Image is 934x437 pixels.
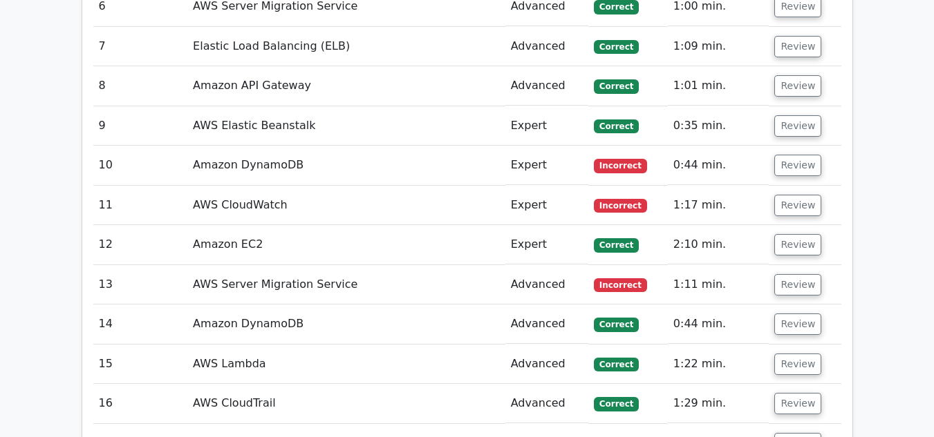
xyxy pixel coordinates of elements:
button: Review [774,36,821,57]
td: AWS Elastic Beanstalk [187,106,505,146]
td: 1:11 min. [668,265,769,304]
button: Review [774,313,821,335]
td: Expert [505,225,588,264]
button: Review [774,75,821,97]
span: Correct [594,119,639,133]
td: Advanced [505,66,588,106]
span: Incorrect [594,278,647,292]
td: 14 [93,304,188,344]
td: Amazon EC2 [187,225,505,264]
span: Incorrect [594,199,647,213]
td: Advanced [505,27,588,66]
td: 1:29 min. [668,384,769,423]
td: Advanced [505,265,588,304]
td: Advanced [505,384,588,423]
td: 12 [93,225,188,264]
td: 15 [93,344,188,384]
td: 11 [93,186,188,225]
td: Amazon API Gateway [187,66,505,106]
button: Review [774,234,821,255]
td: Expert [505,106,588,146]
button: Review [774,195,821,216]
td: 0:35 min. [668,106,769,146]
td: Elastic Load Balancing (ELB) [187,27,505,66]
td: 1:17 min. [668,186,769,225]
td: 1:09 min. [668,27,769,66]
td: 13 [93,265,188,304]
td: 2:10 min. [668,225,769,264]
td: 1:22 min. [668,344,769,384]
td: 0:44 min. [668,146,769,185]
button: Review [774,115,821,137]
td: Advanced [505,304,588,344]
td: 1:01 min. [668,66,769,106]
span: Correct [594,40,639,54]
td: AWS Server Migration Service [187,265,505,304]
td: 16 [93,384,188,423]
td: AWS CloudTrail [187,384,505,423]
td: 10 [93,146,188,185]
span: Correct [594,397,639,411]
td: AWS Lambda [187,344,505,384]
span: Correct [594,318,639,331]
button: Review [774,353,821,375]
td: AWS CloudWatch [187,186,505,225]
td: 7 [93,27,188,66]
td: 9 [93,106,188,146]
td: Amazon DynamoDB [187,146,505,185]
td: Expert [505,146,588,185]
span: Correct [594,358,639,371]
button: Review [774,155,821,176]
td: Amazon DynamoDB [187,304,505,344]
td: 0:44 min. [668,304,769,344]
button: Review [774,393,821,414]
button: Review [774,274,821,295]
span: Correct [594,238,639,252]
span: Incorrect [594,159,647,173]
td: 8 [93,66,188,106]
td: Expert [505,186,588,225]
span: Correct [594,79,639,93]
td: Advanced [505,344,588,384]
